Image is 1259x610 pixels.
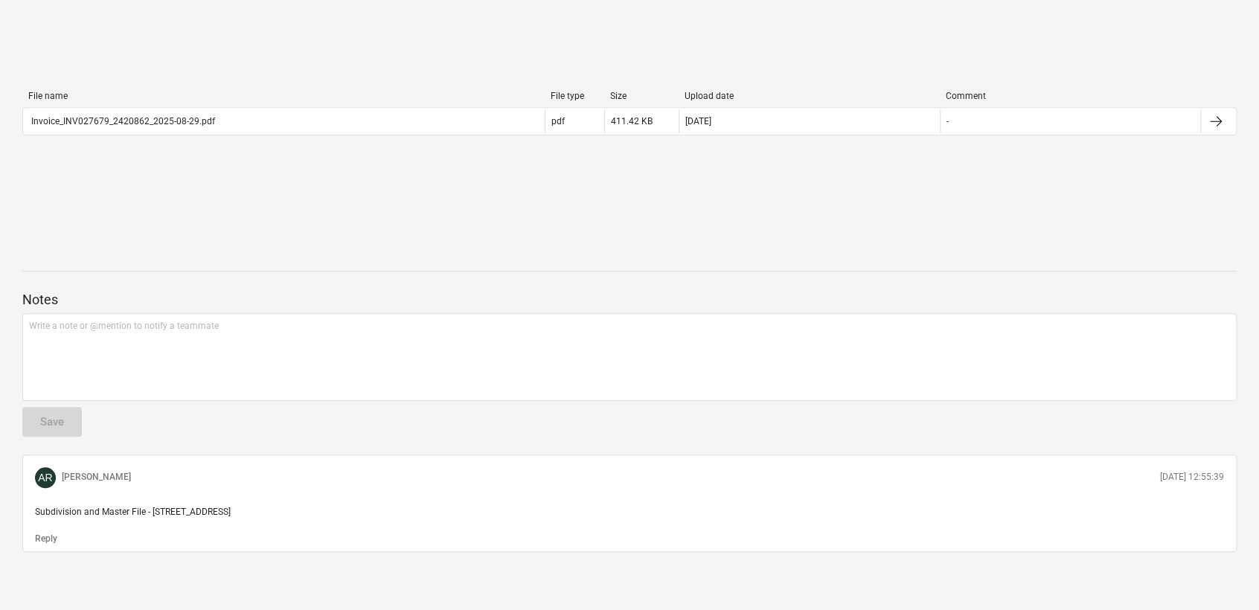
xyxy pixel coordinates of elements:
div: File type [551,91,598,101]
p: [DATE] 12:55:39 [1160,471,1224,484]
div: Size [610,91,673,101]
div: Comment [946,91,1195,101]
div: pdf [551,116,565,126]
div: - [946,116,949,126]
div: Upload date [685,91,934,101]
button: Reply [35,533,57,545]
span: Subdivision and Master File - [STREET_ADDRESS] [35,507,231,517]
div: Andrew Ross [35,467,56,488]
div: 411.42 KB [611,116,653,126]
iframe: Chat Widget [1185,539,1259,610]
div: [DATE] [685,116,711,126]
p: [PERSON_NAME] [62,471,131,484]
p: Notes [22,291,1237,309]
div: Invoice_INV027679_2420862_2025-08-29.pdf [29,116,215,126]
div: File name [28,91,539,101]
span: AR [38,472,52,484]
